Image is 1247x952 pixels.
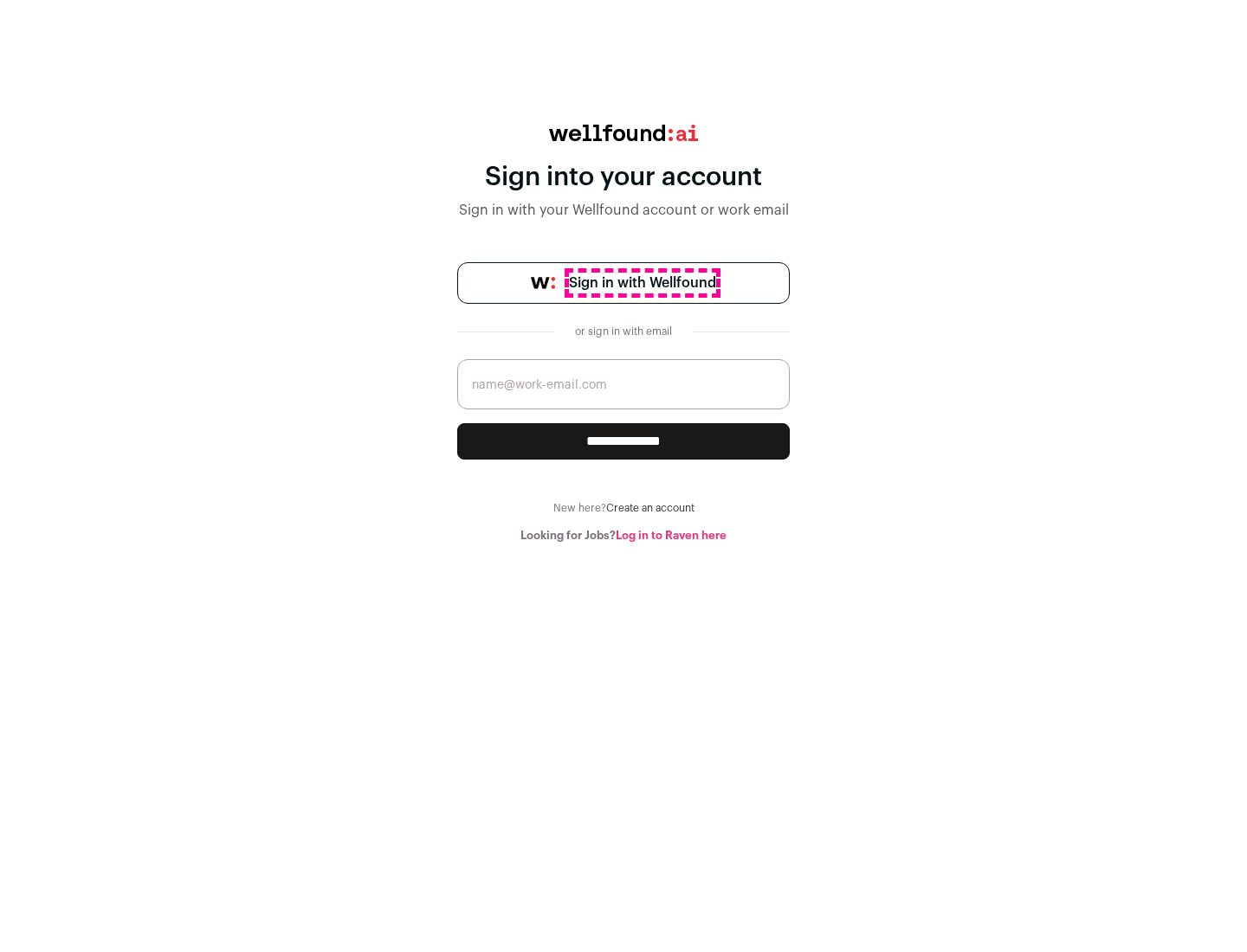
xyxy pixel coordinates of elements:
[457,262,790,304] a: Sign in with Wellfound
[531,277,555,289] img: wellfound-symbol-flush-black-fb3c872781a75f747ccb3a119075da62bfe97bd399995f84a933054e44a575c4.png
[457,162,790,193] div: Sign into your account
[457,501,790,515] div: New here?
[549,125,698,141] img: wellfound:ai
[616,530,727,541] a: Log in to Raven here
[457,200,790,221] div: Sign in with your Wellfound account or work email
[457,529,790,543] div: Looking for Jobs?
[457,359,790,409] input: name@work-email.com
[569,273,716,293] span: Sign in with Wellfound
[568,325,679,338] div: or sign in with email
[606,503,695,513] a: Create an account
